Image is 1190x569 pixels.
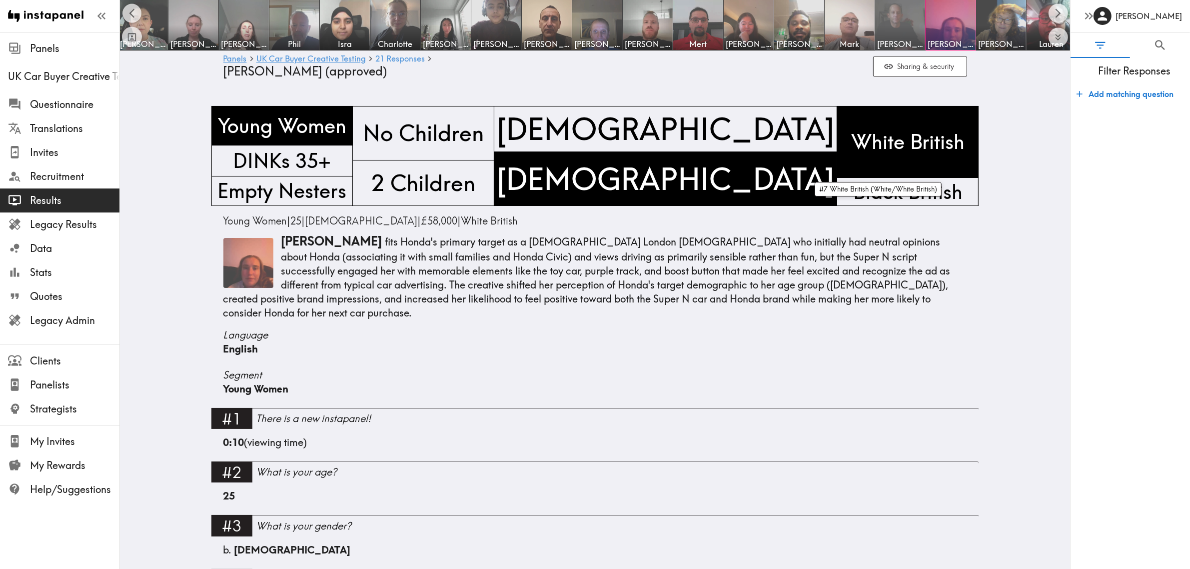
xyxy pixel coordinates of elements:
a: 21 Responses [375,54,425,64]
span: 21 Responses [375,54,425,62]
span: My Rewards [30,458,119,472]
span: [PERSON_NAME] [776,38,822,49]
span: [PERSON_NAME] [120,38,166,49]
button: Scroll right [1049,3,1068,23]
span: Language [223,328,967,342]
a: Panels [223,54,247,64]
a: UK Car Buyer Creative Testing [256,54,366,64]
span: UK Car Buyer Creative Testing [8,69,119,83]
span: [PERSON_NAME] [423,38,469,49]
button: Toggle between responses and questions [122,27,142,47]
div: (viewing time) [223,435,967,461]
span: Phil [271,38,317,49]
div: #3 [211,515,252,536]
span: Translations [30,121,119,135]
a: #1There is a new instapanel! [211,408,979,435]
span: Young Women [223,382,289,395]
h6: [PERSON_NAME] [1116,10,1182,21]
span: [PERSON_NAME] [726,38,772,49]
span: English [223,342,258,355]
span: [DEMOGRAPHIC_DATA] [494,156,837,202]
span: Recruitment [30,169,119,183]
button: Sharing & security [873,56,967,77]
button: Expand to show all items [1049,27,1068,47]
span: Panelists [30,378,119,392]
span: White British [849,126,967,157]
button: Scroll left [122,3,142,23]
span: Lauren [1029,38,1075,49]
span: [PERSON_NAME] [524,38,570,49]
div: #2 [211,461,252,482]
span: Quotes [30,289,119,303]
span: Questionnaire [30,97,119,111]
span: [PERSON_NAME] [625,38,671,49]
span: Help/Suggestions [30,482,119,496]
span: Young Women [223,214,287,227]
span: Legacy Admin [30,313,119,327]
span: | [291,214,305,227]
span: 25 [291,214,302,227]
span: Results [30,193,119,207]
span: Isra [322,38,368,49]
span: £58,000 [421,214,458,227]
span: | [305,214,421,227]
span: Filter Responses [1079,64,1190,78]
span: Panels [30,41,119,55]
button: Add matching question [1073,84,1178,104]
span: [PERSON_NAME] [170,38,216,49]
span: [PERSON_NAME] [221,38,267,49]
span: Mark [827,38,873,49]
span: [DEMOGRAPHIC_DATA] [305,214,418,227]
span: My Invites [30,434,119,448]
span: [PERSON_NAME] [281,233,382,248]
span: Search [1154,38,1167,52]
span: Data [30,241,119,255]
span: | [421,214,461,227]
span: [PERSON_NAME] [928,38,974,49]
span: | [223,214,291,227]
span: [PERSON_NAME] [574,38,620,49]
span: Young Women [216,110,348,141]
span: Stats [30,265,119,279]
button: Filter Responses [1071,32,1131,58]
span: Mert [675,38,721,49]
span: [PERSON_NAME] [978,38,1024,49]
span: Segment [223,368,967,382]
span: [DEMOGRAPHIC_DATA] [494,106,837,152]
div: 25 [223,489,967,515]
span: No Children [361,115,486,150]
b: 0:10 [223,436,244,448]
span: [PERSON_NAME] [877,38,923,49]
span: DINKs 35+ [231,145,333,176]
span: Legacy Results [30,217,119,231]
a: #2What is your age? [211,461,979,489]
span: Charlotte [372,38,418,49]
a: #3What is your gender? [211,515,979,542]
p: fits Honda's primary target as a [DEMOGRAPHIC_DATA] London [DEMOGRAPHIC_DATA] who initially had n... [223,233,967,320]
span: Invites [30,145,119,159]
div: There is a new instapanel! [256,411,979,425]
span: Strategists [30,402,119,416]
span: White British [461,214,518,227]
div: What is your age? [256,465,979,479]
div: What is your gender? [256,519,979,533]
span: Empty Nesters [215,175,348,206]
span: [PERSON_NAME] [473,38,519,49]
img: Thumbnail [223,238,273,288]
span: [DEMOGRAPHIC_DATA] [234,543,351,556]
div: #1 [211,408,252,429]
span: 2 Children [369,165,477,200]
span: Black British [851,176,965,207]
div: b. [223,543,967,557]
span: [PERSON_NAME] (approved) [223,63,387,78]
span: Clients [30,354,119,368]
